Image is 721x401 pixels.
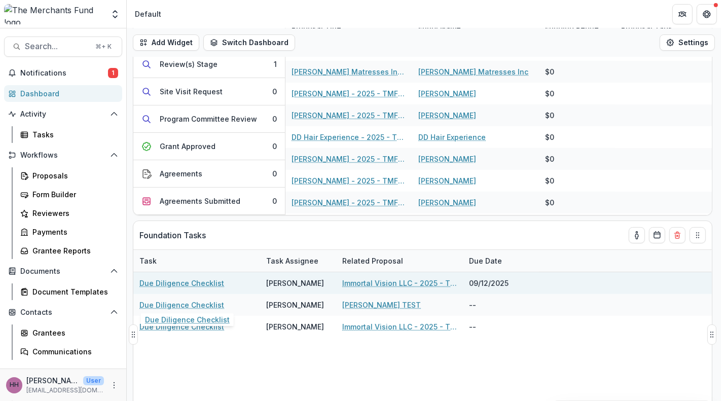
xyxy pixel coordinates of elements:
[133,160,285,188] button: Agreements0
[83,376,104,385] p: User
[463,272,539,294] div: 09/12/2025
[260,250,336,272] div: Task Assignee
[160,59,218,69] div: Review(s) Stage
[4,106,122,122] button: Open Activity
[108,68,118,78] span: 1
[292,197,406,208] a: [PERSON_NAME] - 2025 - TMF 2025 Stabilization Grant Program
[20,308,106,317] span: Contacts
[4,304,122,320] button: Open Contacts
[16,343,122,360] a: Communications
[418,197,476,208] a: [PERSON_NAME]
[16,324,122,341] a: Grantees
[463,256,508,266] div: Due Date
[418,175,476,186] a: [PERSON_NAME]
[463,316,539,338] div: --
[292,154,406,164] a: [PERSON_NAME] - 2025 - TMF 2025 Stabilization Grant Program
[545,197,554,208] div: $0
[4,37,122,57] button: Search...
[707,324,716,345] button: Drag
[25,42,89,51] span: Search...
[139,229,206,241] p: Foundation Tasks
[133,78,285,105] button: Site Visit Request0
[133,34,199,51] button: Add Widget
[272,86,277,97] div: 0
[292,88,406,99] a: [PERSON_NAME] - 2025 - TMF 2025 Stabilization Grant Program
[336,256,409,266] div: Related Proposal
[690,227,706,243] button: Drag
[16,186,122,203] a: Form Builder
[545,110,554,121] div: $0
[133,133,285,160] button: Grant Approved0
[545,66,554,77] div: $0
[16,242,122,259] a: Grantee Reports
[32,208,114,218] div: Reviewers
[649,227,665,243] button: Calendar
[266,321,324,332] div: [PERSON_NAME]
[463,250,539,272] div: Due Date
[336,250,463,272] div: Related Proposal
[16,205,122,222] a: Reviewers
[4,364,122,380] button: Open Data & Reporting
[133,188,285,215] button: Agreements Submitted0
[463,294,539,316] div: --
[20,368,106,377] span: Data & Reporting
[545,154,554,164] div: $0
[545,175,554,186] div: $0
[108,4,122,24] button: Open entity switcher
[32,327,114,338] div: Grantees
[292,110,406,121] a: [PERSON_NAME] - 2025 - TMF 2025 Stabilization Grant Program
[660,34,715,51] button: Settings
[4,263,122,279] button: Open Documents
[266,300,324,310] div: [PERSON_NAME]
[292,175,406,186] a: [PERSON_NAME] - 2025 - TMF 2025 Stabilization Grant Program
[32,286,114,297] div: Document Templates
[133,51,285,78] button: Review(s) Stage1
[32,170,114,181] div: Proposals
[292,132,406,142] a: DD Hair Experience - 2025 - TMF 2025 Stabilization Grant Program
[418,132,486,142] a: DD Hair Experience
[160,196,240,206] div: Agreements Submitted
[4,4,104,24] img: The Merchants Fund logo
[32,129,114,140] div: Tasks
[203,34,295,51] button: Switch Dashboard
[669,227,686,243] button: Delete card
[16,224,122,240] a: Payments
[418,110,476,121] a: [PERSON_NAME]
[160,141,215,152] div: Grant Approved
[108,379,120,391] button: More
[292,66,406,77] a: [PERSON_NAME] Matresses Inc - 2025 - TMF 2025 Stabilization Grant Program
[274,59,277,69] div: 1
[129,324,138,345] button: Drag
[93,41,114,52] div: ⌘ + K
[160,86,223,97] div: Site Visit Request
[26,386,104,395] p: [EMAIL_ADDRESS][DOMAIN_NAME]
[266,278,324,288] div: [PERSON_NAME]
[16,167,122,184] a: Proposals
[20,151,106,160] span: Workflows
[4,65,122,81] button: Notifications1
[260,256,325,266] div: Task Assignee
[342,300,421,310] a: [PERSON_NAME] TEST
[342,321,457,332] a: Immortal Vision LLC - 2025 - TMF 2025 Stabilization Grant Program
[545,88,554,99] div: $0
[133,250,260,272] div: Task
[20,267,106,276] span: Documents
[272,114,277,124] div: 0
[672,4,693,24] button: Partners
[697,4,717,24] button: Get Help
[272,196,277,206] div: 0
[139,278,224,288] a: Due Diligence Checklist
[272,168,277,179] div: 0
[133,256,163,266] div: Task
[418,88,476,99] a: [PERSON_NAME]
[20,110,106,119] span: Activity
[135,9,161,19] div: Default
[4,147,122,163] button: Open Workflows
[160,168,202,179] div: Agreements
[32,346,114,357] div: Communications
[131,7,165,21] nav: breadcrumb
[10,382,19,388] div: Helen Horstmann-Allen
